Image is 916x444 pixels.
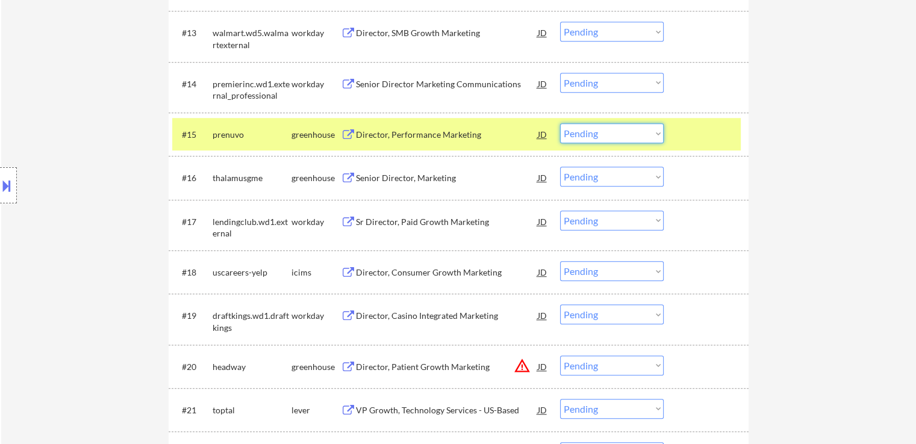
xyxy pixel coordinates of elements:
div: workday [291,216,341,228]
div: workday [291,310,341,322]
div: draftkings.wd1.draftkings [213,310,291,333]
div: prenuvo [213,129,291,141]
div: greenhouse [291,172,341,184]
div: thalamusgme [213,172,291,184]
div: Director, Performance Marketing [356,129,538,141]
div: Director, Casino Integrated Marketing [356,310,538,322]
div: #21 [182,404,203,416]
div: Sr Director, Paid Growth Marketing [356,216,538,228]
div: VP Growth, Technology Services - US-Based [356,404,538,416]
div: JD [537,73,549,94]
div: headway [213,361,291,373]
div: JD [537,167,549,188]
div: lever [291,404,341,416]
div: Senior Director Marketing Communications [356,78,538,90]
div: walmart.wd5.walmartexternal [213,27,291,51]
div: icims [291,267,341,279]
div: Director, SMB Growth Marketing [356,27,538,39]
div: #13 [182,27,203,39]
div: greenhouse [291,129,341,141]
div: #20 [182,361,203,373]
div: uscareers-yelp [213,267,291,279]
div: JD [537,22,549,43]
div: JD [537,123,549,145]
div: toptal [213,404,291,416]
div: Senior Director, Marketing [356,172,538,184]
div: JD [537,211,549,232]
div: greenhouse [291,361,341,373]
div: lendingclub.wd1.external [213,216,291,239]
div: #19 [182,310,203,322]
div: JD [537,304,549,326]
div: Director, Patient Growth Marketing [356,361,538,373]
div: JD [537,261,549,283]
div: Director, Consumer Growth Marketing [356,267,538,279]
div: workday [291,27,341,39]
div: JD [537,356,549,377]
div: workday [291,78,341,90]
div: premierinc.wd1.external_professional [213,78,291,102]
button: warning_amber [514,357,531,374]
div: JD [537,399,549,421]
